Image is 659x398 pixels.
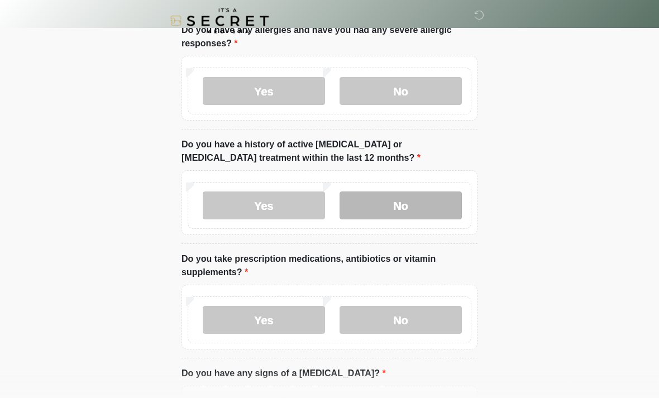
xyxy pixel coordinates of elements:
label: Do you have any signs of a [MEDICAL_DATA]? [182,367,386,381]
label: Yes [203,306,325,334]
label: No [340,306,462,334]
img: It's A Secret Med Spa Logo [170,8,269,33]
label: No [340,192,462,220]
label: Do you take prescription medications, antibiotics or vitamin supplements? [182,253,477,280]
label: No [340,78,462,106]
label: Yes [203,192,325,220]
label: Yes [203,78,325,106]
label: Do you have a history of active [MEDICAL_DATA] or [MEDICAL_DATA] treatment within the last 12 mon... [182,138,477,165]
